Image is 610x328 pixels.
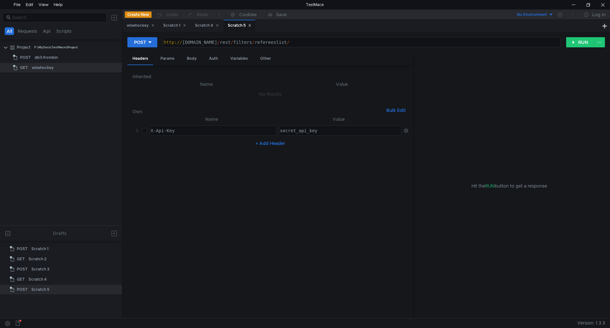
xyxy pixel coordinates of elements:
button: RUN [566,37,594,47]
th: Value [276,115,401,123]
span: POST [17,264,28,274]
div: Scratch 4 [195,22,219,29]
div: Scratch 3 [31,264,49,274]
span: GET [17,254,25,264]
span: POST [20,53,31,62]
span: Hit the button to get a response [471,182,547,189]
div: db3-frombin [35,53,58,62]
div: F:\MyDocs\TestMace\Project [34,43,78,52]
h6: Own [132,108,384,115]
div: Params [155,53,180,65]
div: Undo [166,11,178,18]
div: wisehockey [127,22,154,29]
div: Save [276,12,287,17]
button: POST [127,37,157,47]
div: Auth [204,53,223,65]
th: Value [275,80,408,88]
input: Search... [12,14,103,21]
nz-embed-empty: No Results [259,91,281,97]
button: Api [41,27,52,35]
button: Requests [16,27,39,35]
button: Redo [183,10,213,19]
div: Variables [225,53,253,65]
button: All [5,27,14,35]
div: Scratch 5 [228,22,251,29]
button: Undo [152,10,183,19]
span: POST [17,244,28,254]
div: Headers [127,53,153,65]
th: Name [147,115,276,123]
div: wisehockey [32,63,54,72]
button: No Environment [509,10,553,20]
div: Log In [592,11,606,18]
span: Version: 1.3.3 [577,318,605,328]
button: Create New [125,11,152,18]
th: Name [138,80,275,88]
div: Scratch 1 [31,244,49,254]
div: Redo [197,11,208,18]
h6: Inherited [132,73,408,80]
div: Scratch 4 [29,275,47,284]
div: No Environment [517,12,547,18]
span: GET [17,275,25,284]
span: POST [17,285,28,294]
div: Other [255,53,276,65]
div: POST [134,39,146,46]
span: RUN [485,183,495,189]
div: Project [17,43,30,52]
div: Drafts [53,229,66,237]
button: Scripts [54,27,73,35]
div: Cookies [239,11,257,18]
div: Scratch 1 [163,22,186,29]
button: Bulk Edit [384,106,408,114]
div: Scratch 2 [29,254,46,264]
span: GET [20,63,28,72]
div: Scratch 5 [31,285,49,294]
button: + Add Header [253,140,288,147]
div: Body [182,53,202,65]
